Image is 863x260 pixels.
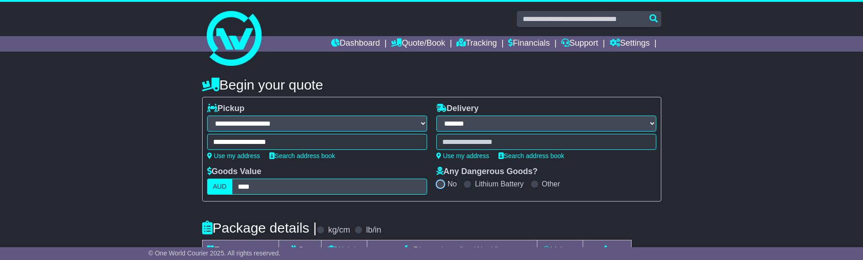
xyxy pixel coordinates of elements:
label: Lithium Battery [475,180,524,188]
label: Goods Value [207,167,262,177]
a: Support [561,36,598,52]
a: Use my address [207,152,260,159]
a: Financials [508,36,550,52]
label: Pickup [207,104,245,114]
h4: Begin your quote [202,77,661,92]
a: Use my address [436,152,489,159]
h4: Package details | [202,220,317,235]
label: No [448,180,457,188]
a: Search address book [499,152,564,159]
a: Search address book [269,152,335,159]
label: Any Dangerous Goods? [436,167,538,177]
a: Dashboard [331,36,380,52]
label: Delivery [436,104,479,114]
span: © One World Courier 2025. All rights reserved. [149,249,281,257]
label: Other [542,180,560,188]
a: Tracking [456,36,497,52]
a: Settings [610,36,650,52]
label: kg/cm [328,225,350,235]
label: AUD [207,179,233,195]
a: Quote/Book [391,36,445,52]
label: lb/in [366,225,381,235]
